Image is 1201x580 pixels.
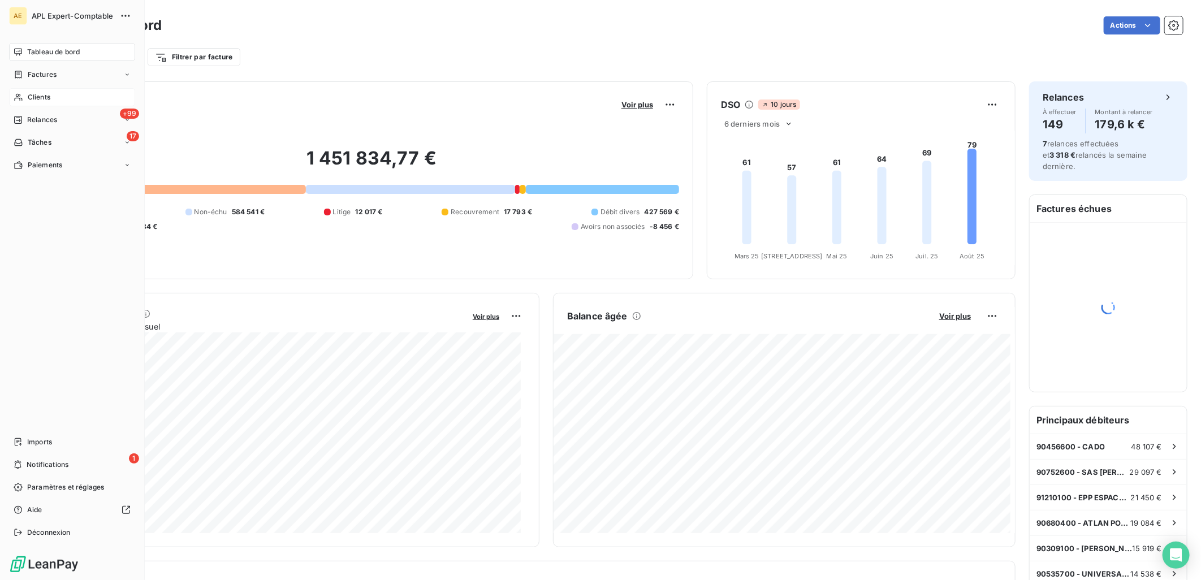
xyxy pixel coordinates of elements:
span: Tâches [28,137,51,148]
span: 17 793 € [504,207,532,217]
tspan: Juin 25 [870,252,893,260]
tspan: Juil. 25 [915,252,938,260]
span: 90535700 - UNIVERSAL JACK'SON [1036,569,1131,578]
span: Avoirs non associés [581,222,645,232]
a: Aide [9,501,135,519]
span: 48 107 € [1131,442,1162,451]
tspan: Mars 25 [735,252,759,260]
span: Non-échu [195,207,227,217]
h6: Balance âgée [567,309,628,323]
span: relances effectuées et relancés la semaine dernière. [1043,139,1147,171]
button: Voir plus [936,311,974,321]
button: Voir plus [469,311,503,321]
h6: Factures échues [1030,195,1187,222]
span: 29 097 € [1130,468,1162,477]
span: Voir plus [473,313,499,321]
span: 584 541 € [232,207,265,217]
div: AE [9,7,27,25]
span: 12 017 € [356,207,383,217]
span: Relances [27,115,57,125]
button: Voir plus [618,99,656,110]
a: Paiements [9,156,135,174]
a: Clients [9,88,135,106]
a: +99Relances [9,111,135,129]
span: Tableau de bord [27,47,80,57]
h6: DSO [721,98,740,111]
tspan: Août 25 [960,252,984,260]
span: 427 569 € [645,207,679,217]
h4: 179,6 k € [1095,115,1153,133]
button: Actions [1104,16,1160,34]
span: Déconnexion [27,527,71,538]
span: Notifications [27,460,68,470]
span: 7 [1043,139,1047,148]
a: 17Tâches [9,133,135,152]
a: Imports [9,433,135,451]
h6: Principaux débiteurs [1030,406,1187,434]
span: 15 919 € [1133,544,1162,553]
tspan: [STREET_ADDRESS] [761,252,822,260]
span: 14 538 € [1131,569,1162,578]
span: À effectuer [1043,109,1077,115]
span: Paiements [28,160,62,170]
span: Recouvrement [451,207,499,217]
span: 6 derniers mois [724,119,780,128]
a: Factures [9,66,135,84]
span: 10 jours [758,99,800,110]
span: APL Expert-Comptable [32,11,113,20]
span: 90680400 - ATLAN POSE [1036,518,1131,527]
span: 90456600 - CADO [1036,442,1105,451]
span: Voir plus [621,100,653,109]
span: 3 318 € [1049,150,1075,159]
span: 91210100 - EPP ESPACES PAYSAGES PROPRETE [1036,493,1131,502]
span: +99 [120,109,139,119]
div: Open Intercom Messenger [1163,542,1190,569]
span: 90309100 - [PERSON_NAME] [1036,544,1133,553]
span: Factures [28,70,57,80]
h6: Relances [1043,90,1084,104]
span: 17 [127,131,139,141]
h4: 149 [1043,115,1077,133]
img: Logo LeanPay [9,555,79,573]
span: Voir plus [939,311,971,321]
a: Paramètres et réglages [9,478,135,496]
span: Aide [27,505,42,515]
span: Imports [27,437,52,447]
a: Tableau de bord [9,43,135,61]
span: Clients [28,92,50,102]
span: -8 456 € [650,222,679,232]
h2: 1 451 834,77 € [64,147,679,181]
span: 90752600 - SAS [PERSON_NAME] [1036,468,1130,477]
span: Montant à relancer [1095,109,1153,115]
tspan: Mai 25 [827,252,848,260]
span: Litige [333,207,351,217]
button: Filtrer par facture [148,48,240,66]
span: Débit divers [600,207,640,217]
span: 1 [129,453,139,464]
span: Paramètres et réglages [27,482,104,492]
span: 21 450 € [1131,493,1162,502]
span: Chiffre d'affaires mensuel [64,321,465,332]
span: 19 084 € [1131,518,1162,527]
